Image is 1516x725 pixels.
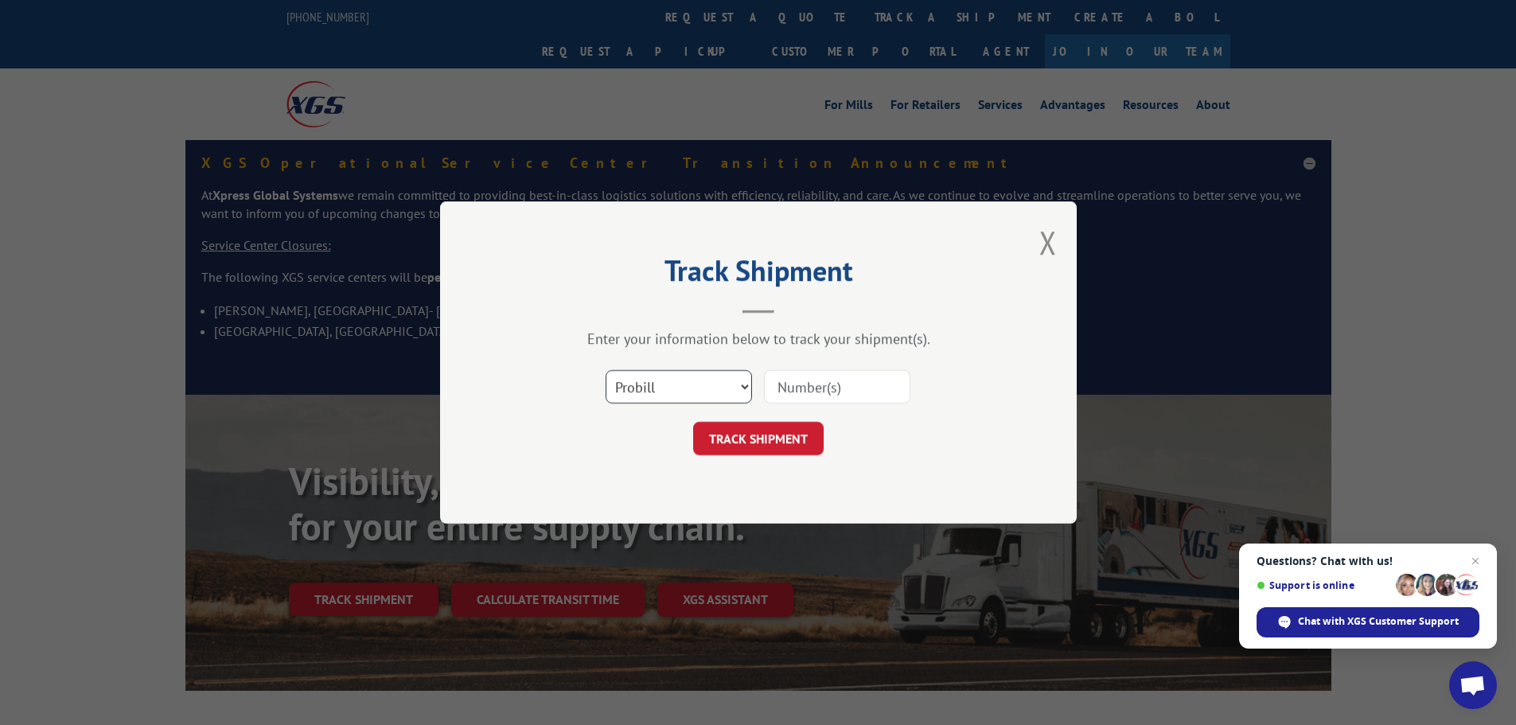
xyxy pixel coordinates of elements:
[1039,221,1057,263] button: Close modal
[1298,614,1459,629] span: Chat with XGS Customer Support
[693,422,824,455] button: TRACK SHIPMENT
[764,370,910,403] input: Number(s)
[1449,661,1497,709] a: Open chat
[1257,607,1479,637] span: Chat with XGS Customer Support
[520,329,997,348] div: Enter your information below to track your shipment(s).
[1257,579,1390,591] span: Support is online
[1257,555,1479,567] span: Questions? Chat with us!
[520,259,997,290] h2: Track Shipment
